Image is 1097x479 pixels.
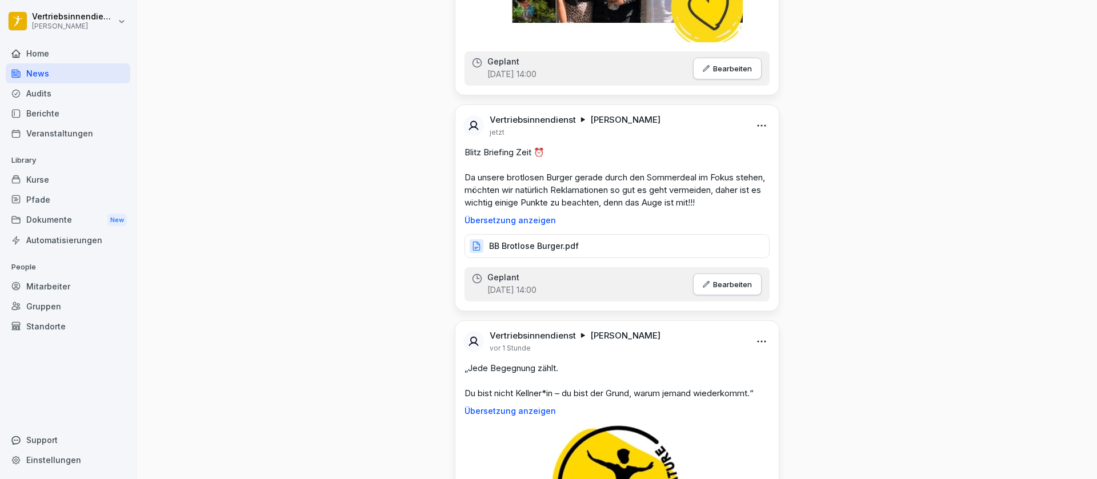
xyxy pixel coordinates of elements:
button: Bearbeiten [693,58,762,79]
a: Pfade [6,190,130,210]
p: [PERSON_NAME] [590,114,660,126]
div: New [107,214,127,227]
p: vor 1 Stunde [490,344,531,353]
p: Bearbeiten [713,64,752,73]
a: Kurse [6,170,130,190]
a: Automatisierungen [6,230,130,250]
p: Geplant [487,273,519,282]
p: Übersetzung anzeigen [465,216,770,225]
p: People [6,258,130,276]
p: BB Brotlose Burger.pdf [489,240,579,252]
a: Audits [6,83,130,103]
button: Bearbeiten [693,273,762,295]
p: jetzt [490,128,505,137]
a: Standorte [6,316,130,336]
p: [DATE] 14:00 [487,69,537,80]
p: Library [6,151,130,170]
p: Vertriebsinnendienst [490,330,576,341]
a: DokumenteNew [6,210,130,231]
p: Übersetzung anzeigen [465,406,770,416]
a: Veranstaltungen [6,123,130,143]
a: Einstellungen [6,450,130,470]
div: Dokumente [6,210,130,231]
p: [PERSON_NAME] [32,22,115,30]
a: Gruppen [6,296,130,316]
p: Bearbeiten [713,280,752,289]
a: News [6,63,130,83]
p: [PERSON_NAME] [590,330,660,341]
p: Vertriebsinnendienst [490,114,576,126]
p: Geplant [487,57,519,66]
a: BB Brotlose Burger.pdf [465,244,770,255]
a: Berichte [6,103,130,123]
a: Home [6,43,130,63]
a: Mitarbeiter [6,276,130,296]
div: Support [6,430,130,450]
p: Vertriebsinnendienst [32,12,115,22]
p: Blitz Briefing Zeit ⏰ Da unsere brotlosen Burger gerade durch den Sommerdeal im Fokus stehen, möc... [465,146,770,209]
p: „Jede Begegnung zählt. Du bist nicht Kellner*in – du bist der Grund, warum jemand wiederkommt.“ [465,362,770,400]
p: [DATE] 14:00 [487,284,537,296]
